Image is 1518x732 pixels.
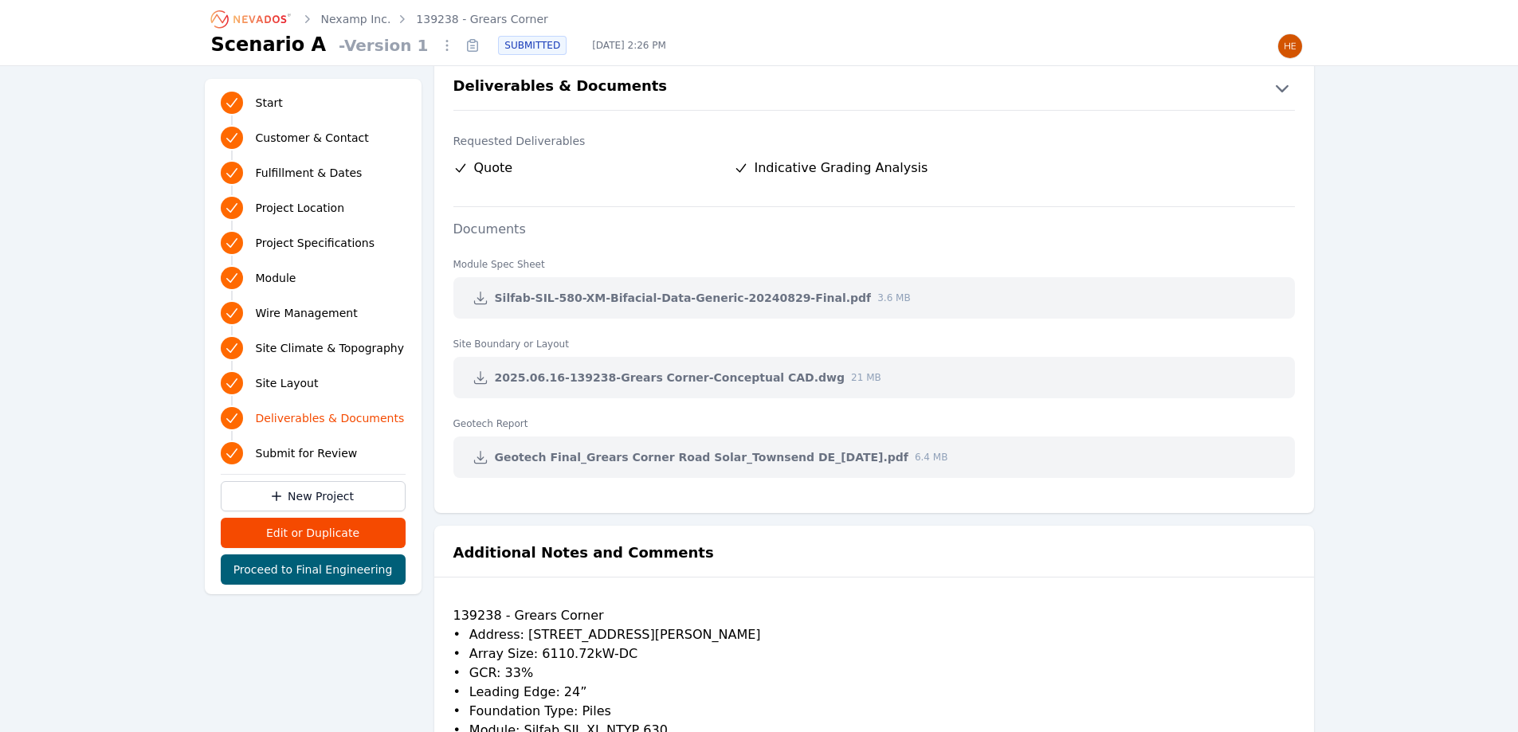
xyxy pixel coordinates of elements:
span: 6.4 MB [915,451,947,464]
span: Customer & Contact [256,130,369,146]
button: Deliverables & Documents [434,75,1314,100]
img: Henar Luque [1277,33,1303,59]
a: 139238 - Grears Corner [416,11,547,27]
nav: Breadcrumb [211,6,548,32]
span: 21 MB [851,371,881,384]
span: Deliverables & Documents [256,410,405,426]
div: SUBMITTED [498,36,567,55]
span: 3.6 MB [877,292,910,304]
button: Proceed to Final Engineering [221,554,406,585]
span: Wire Management [256,305,358,321]
dt: Module Spec Sheet [453,245,1295,271]
span: Quote [474,159,513,178]
span: Submit for Review [256,445,358,461]
span: Project Specifications [256,235,375,251]
span: Site Climate & Topography [256,340,404,356]
span: Geotech Final_Grears Corner Road Solar_Townsend DE_[DATE].pdf [495,449,908,465]
h2: Additional Notes and Comments [453,542,714,564]
h2: Deliverables & Documents [453,75,668,100]
dt: Site Boundary or Layout [453,325,1295,350]
span: Project Location [256,200,345,216]
a: New Project [221,481,406,511]
span: [DATE] 2:26 PM [579,39,679,52]
span: Module [256,270,296,286]
label: Requested Deliverables [453,133,1295,149]
label: Documents [434,221,545,237]
span: Fulfillment & Dates [256,165,363,181]
a: Nexamp Inc. [321,11,391,27]
span: 2025.06.16-139238-Grears Corner-Conceptual CAD.dwg [495,370,845,386]
h1: Scenario A [211,32,327,57]
nav: Progress [221,88,406,468]
button: Edit or Duplicate [221,518,406,548]
span: Site Layout [256,375,319,391]
span: - Version 1 [332,34,434,57]
dt: Geotech Report [453,405,1295,430]
span: Start [256,95,283,111]
span: Indicative Grading Analysis [755,159,928,178]
span: Silfab-SIL-580-XM-Bifacial-Data-Generic-20240829-Final.pdf [495,290,872,306]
